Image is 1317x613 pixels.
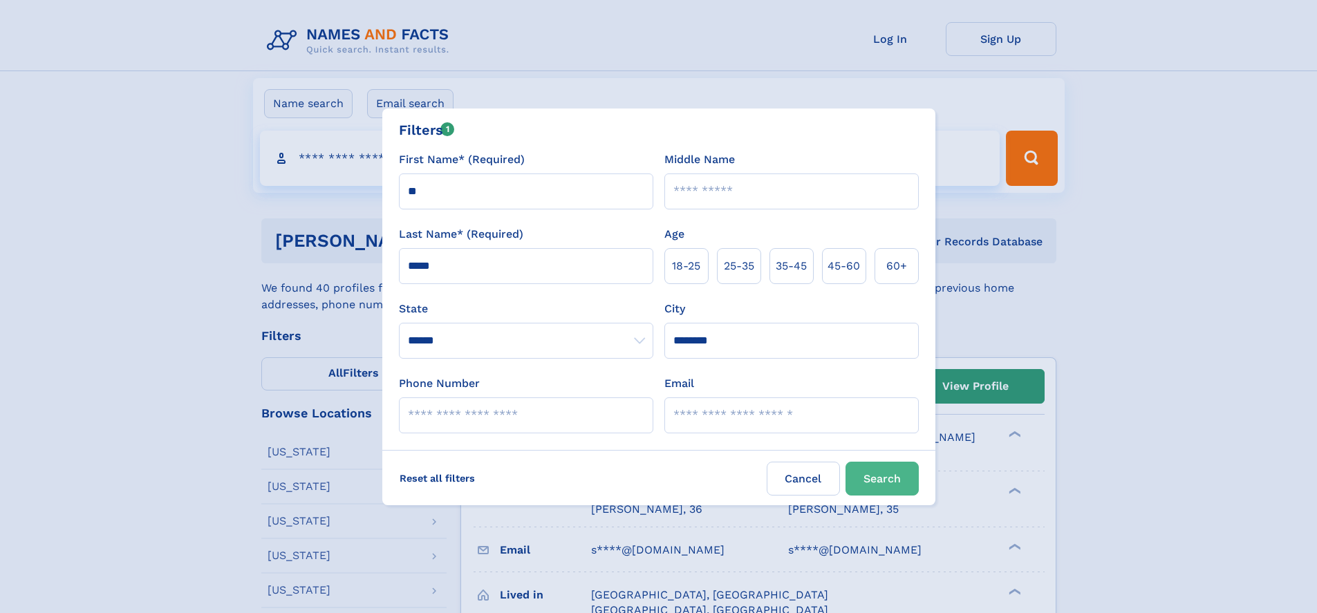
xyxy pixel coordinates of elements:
[399,301,653,317] label: State
[664,151,735,168] label: Middle Name
[828,258,860,274] span: 45‑60
[399,226,523,243] label: Last Name* (Required)
[776,258,807,274] span: 35‑45
[664,375,694,392] label: Email
[399,120,455,140] div: Filters
[664,301,685,317] label: City
[399,151,525,168] label: First Name* (Required)
[886,258,907,274] span: 60+
[767,462,840,496] label: Cancel
[664,226,684,243] label: Age
[724,258,754,274] span: 25‑35
[846,462,919,496] button: Search
[399,375,480,392] label: Phone Number
[672,258,700,274] span: 18‑25
[391,462,484,495] label: Reset all filters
